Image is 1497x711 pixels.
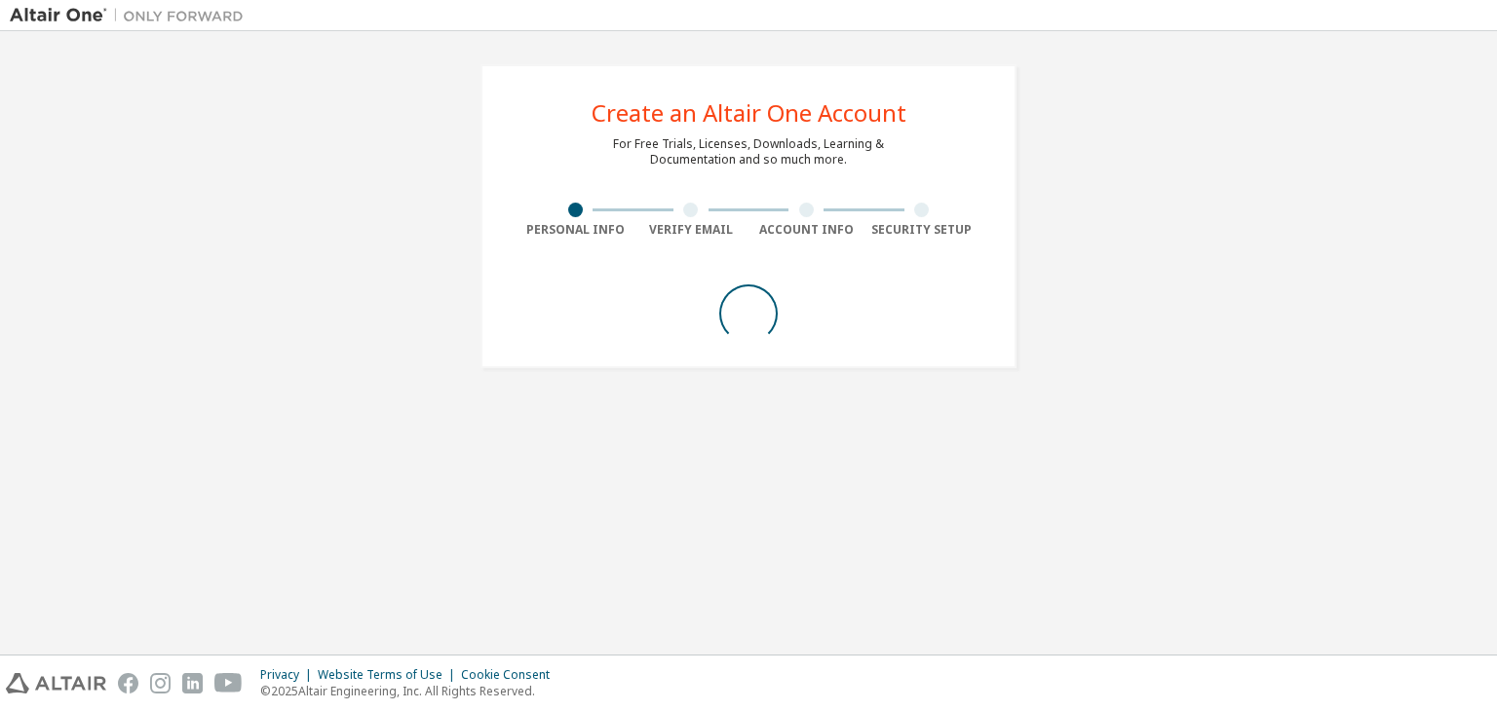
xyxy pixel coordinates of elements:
img: linkedin.svg [182,673,203,693]
div: Security Setup [864,222,980,238]
div: For Free Trials, Licenses, Downloads, Learning & Documentation and so much more. [613,136,884,168]
div: Verify Email [633,222,749,238]
img: youtube.svg [214,673,243,693]
img: altair_logo.svg [6,673,106,693]
div: Website Terms of Use [318,667,461,683]
div: Create an Altair One Account [592,101,906,125]
div: Cookie Consent [461,667,561,683]
p: © 2025 Altair Engineering, Inc. All Rights Reserved. [260,683,561,699]
img: facebook.svg [118,673,138,693]
div: Account Info [748,222,864,238]
img: Altair One [10,6,253,25]
img: instagram.svg [150,673,171,693]
div: Personal Info [518,222,633,238]
div: Privacy [260,667,318,683]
